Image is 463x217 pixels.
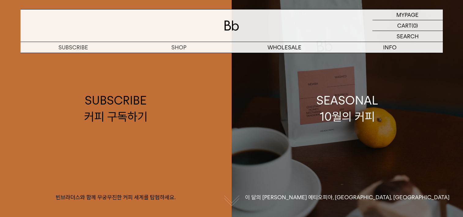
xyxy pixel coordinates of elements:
div: SUBSCRIBE 커피 구독하기 [84,92,147,125]
a: SHOP [126,42,232,53]
p: WHOLESALE [232,42,337,53]
p: (0) [412,20,418,31]
div: SEASONAL 10월의 커피 [316,92,378,125]
a: SUBSCRIBE [21,42,126,53]
a: CART (0) [372,20,443,31]
img: 로고 [224,21,239,31]
p: CART [397,20,412,31]
p: INFO [337,42,443,53]
p: MYPAGE [396,10,419,20]
p: SEARCH [397,31,419,42]
a: MYPAGE [372,10,443,20]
